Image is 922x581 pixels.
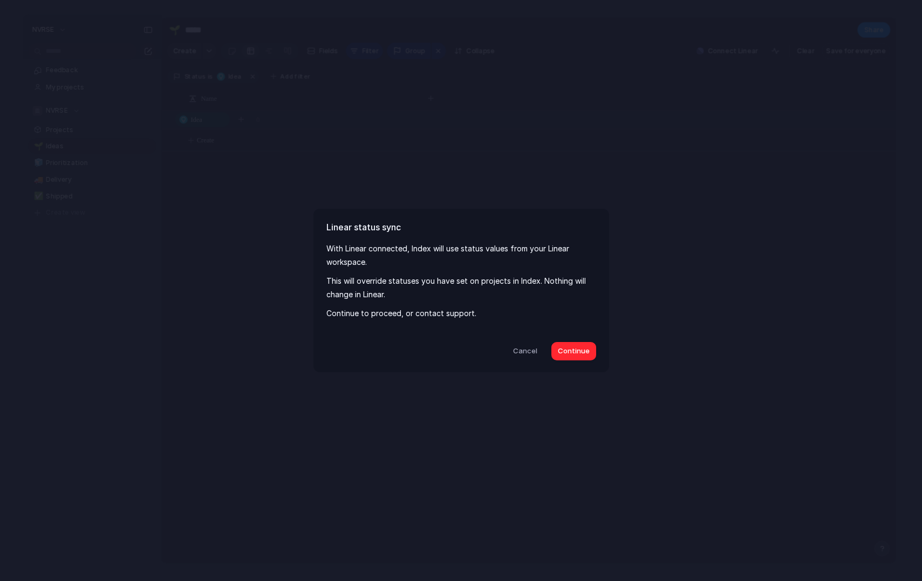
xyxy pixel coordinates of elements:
[513,346,537,357] span: Cancel
[326,221,596,234] h2: Linear status sync
[326,242,596,269] p: With Linear connected, Index will use status values from your Linear workspace.
[326,307,596,320] p: Continue to proceed, or contact support.
[326,275,596,301] p: This will override statuses you have set on projects in Index. Nothing will change in Linear.
[558,346,590,357] span: Continue
[551,342,596,360] button: Continue
[504,342,547,360] button: Cancel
